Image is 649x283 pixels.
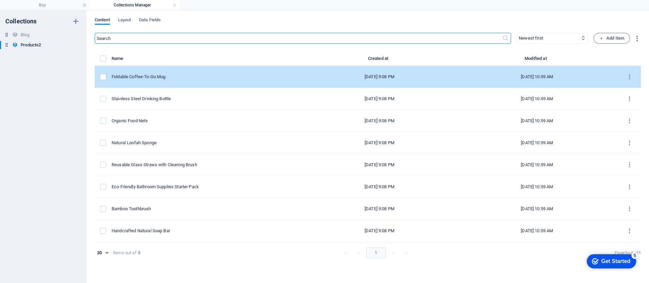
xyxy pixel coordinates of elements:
[461,206,612,212] div: [DATE] 10:59 AM
[461,140,612,146] div: [DATE] 10:59 AM
[461,118,612,124] div: [DATE] 10:59 AM
[615,250,641,256] div: Page out of
[461,184,612,190] div: [DATE] 10:59 AM
[21,41,41,49] h6: Products2
[5,17,37,25] h6: Collections
[113,250,137,256] div: items out of
[95,250,110,256] div: 20
[112,162,298,168] div: Reusable Glass Straws with Cleaning Brush
[112,55,303,66] th: Name
[138,250,140,256] strong: 8
[95,16,110,25] span: Content
[95,33,502,44] input: Search
[112,184,298,190] div: Eco-Friendly Bathroom Supplies Starter Pack
[340,247,412,258] nav: pagination navigation
[95,55,641,242] table: items list
[20,7,49,14] div: Get Started
[5,3,55,18] div: Get Started 5 items remaining, 0% complete
[112,206,298,212] div: Bamboo Toothbrush
[366,247,386,258] button: page 1
[461,74,612,80] div: [DATE] 10:59 AM
[112,96,298,102] div: Stainless Steel Drinking Bottle
[112,140,298,146] div: Natural Loofah Sponge
[139,16,161,25] span: Data Fields
[308,96,450,102] div: [DATE] 9:08 PM
[639,250,641,255] strong: 1
[303,55,456,66] th: Created at
[461,228,612,234] div: [DATE] 10:59 AM
[112,74,298,80] div: Foldable Coffee-To-Go Mug
[308,206,450,212] div: [DATE] 9:08 PM
[50,1,57,8] div: 5
[90,1,180,9] h4: Collections Manager
[599,34,624,42] span: Add Item
[308,228,450,234] div: [DATE] 9:08 PM
[112,228,298,234] div: Handcrafted Natural Soap Bar
[461,162,612,168] div: [DATE] 10:59 AM
[72,17,80,25] i: Create new collection
[594,33,630,44] button: Add Item
[112,118,298,124] div: Organic Food Nets
[456,55,618,66] th: Modified at
[308,118,450,124] div: [DATE] 9:08 PM
[308,184,450,190] div: [DATE] 9:08 PM
[625,250,627,255] strong: 1
[308,162,450,168] div: [DATE] 9:08 PM
[308,140,450,146] div: [DATE] 9:08 PM
[118,16,131,25] span: Layout
[21,31,29,39] h6: Blog
[461,96,612,102] div: [DATE] 10:59 AM
[308,74,450,80] div: [DATE] 9:08 PM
